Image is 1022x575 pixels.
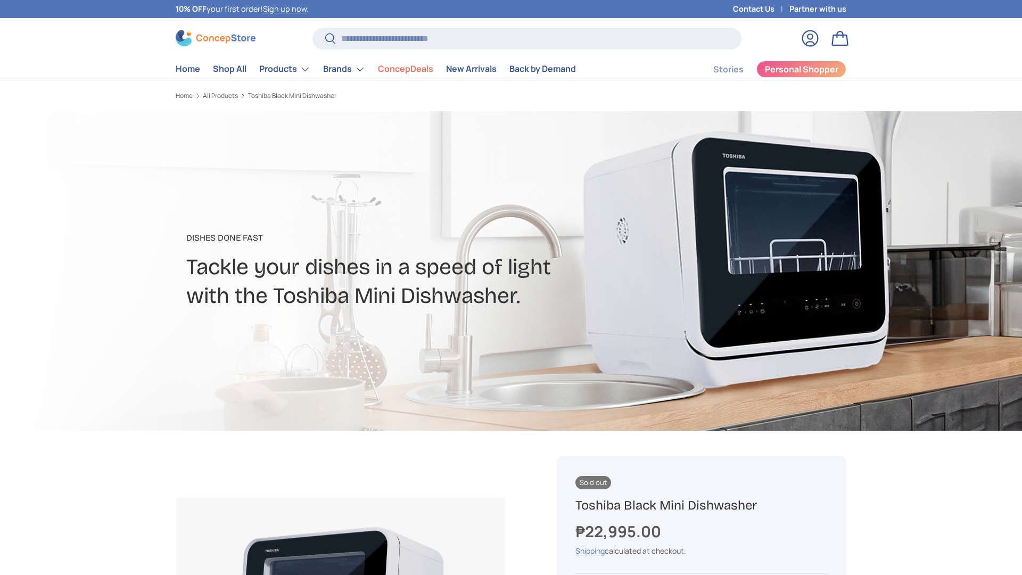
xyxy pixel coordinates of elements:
[248,93,336,99] a: Toshiba Black Mini Dishwasher
[575,476,611,489] span: Sold out
[176,59,200,79] a: Home
[575,521,664,542] strong: ₱22,995.00
[203,93,238,99] a: All Products
[176,59,576,80] nav: Primary
[765,65,838,73] span: Personal Shopper
[263,4,307,14] a: Sign up now
[176,30,256,46] img: ConcepStore
[176,4,207,14] strong: 10% OFF
[713,59,744,80] a: Stories
[259,59,310,80] a: Products
[575,497,828,514] h1: Toshiba Black Mini Dishwasher
[756,61,846,78] a: Personal Shopper
[176,3,309,15] p: your first order! .
[176,93,193,99] a: Home
[789,3,846,15] a: Partner with us
[509,59,576,79] a: Back by Demand
[323,59,365,80] a: Brands
[378,59,433,79] a: ConcepDeals
[575,545,828,556] div: calculated at checkout.
[688,59,846,80] nav: Secondary
[186,253,595,310] h2: Tackle your dishes in a speed of light with the Toshiba Mini Dishwasher.
[186,232,595,244] p: Dishes Done Fast​
[176,91,531,101] nav: Breadcrumbs
[733,3,789,15] a: Contact Us
[446,59,497,79] a: New Arrivals
[575,546,605,556] a: Shipping
[253,59,317,80] summary: Products
[317,59,372,80] summary: Brands
[213,59,246,79] a: Shop All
